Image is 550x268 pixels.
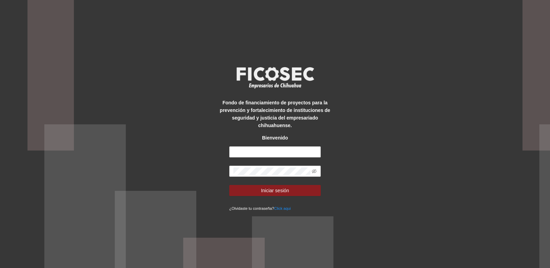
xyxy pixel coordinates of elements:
strong: Fondo de financiamiento de proyectos para la prevención y fortalecimiento de instituciones de seg... [220,100,330,128]
img: logo [232,65,318,90]
span: eye-invisible [312,169,317,174]
button: Iniciar sesión [229,185,321,196]
small: ¿Olvidaste tu contraseña? [229,206,291,210]
span: Iniciar sesión [261,187,289,194]
strong: Bienvenido [262,135,288,141]
a: Click aqui [274,206,291,210]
